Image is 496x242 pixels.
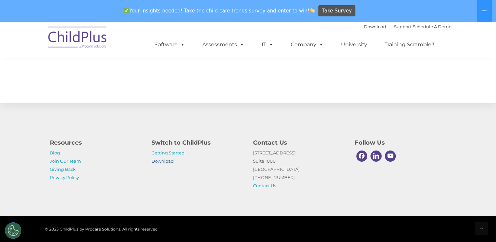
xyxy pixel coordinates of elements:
[255,38,280,51] a: IT
[253,138,345,147] h4: Contact Us
[50,138,142,147] h4: Resources
[91,43,111,48] span: Last name
[45,227,159,232] span: © 2025 ChildPlus by Procare Solutions. All rights reserved.
[50,167,76,172] a: Giving Back
[378,38,441,51] a: Training Scramble!!
[334,38,374,51] a: University
[196,38,251,51] a: Assessments
[121,4,318,17] span: Your insights needed! Take the child care trends survey and enter to win!
[318,5,355,17] a: Take Survey
[45,22,110,55] img: ChildPlus by Procare Solutions
[5,222,21,239] button: Cookies Settings
[253,149,345,190] p: [STREET_ADDRESS] Suite 1000 [GEOGRAPHIC_DATA] [PHONE_NUMBER]
[355,149,369,163] a: Facebook
[151,138,243,147] h4: Switch to ChildPlus
[50,150,60,155] a: Blog
[50,158,81,164] a: Join Our Team
[364,24,451,29] font: |
[50,175,79,180] a: Privacy Policy
[151,150,185,155] a: Getting Started
[364,24,386,29] a: Download
[413,24,451,29] a: Schedule A Demo
[394,24,411,29] a: Support
[383,149,398,163] a: Youtube
[91,70,119,75] span: Phone number
[369,149,383,163] a: Linkedin
[310,8,315,13] img: 👏
[322,5,352,17] span: Take Survey
[284,38,330,51] a: Company
[355,138,446,147] h4: Follow Us
[148,38,191,51] a: Software
[151,158,174,164] a: Download
[253,183,276,188] a: Contact Us
[124,8,129,13] img: ✅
